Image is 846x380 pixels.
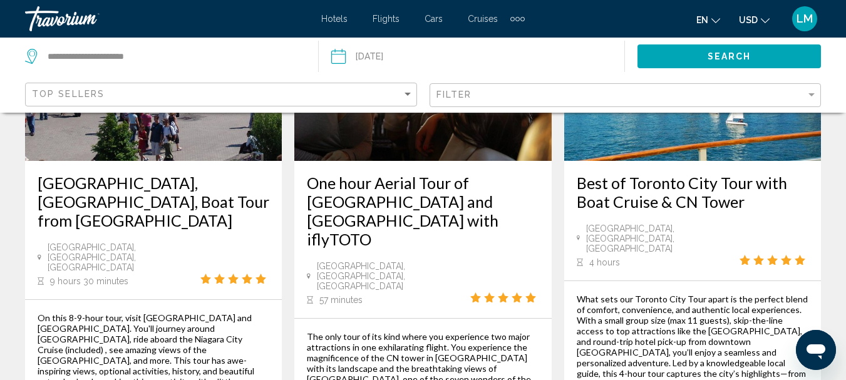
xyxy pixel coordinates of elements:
[708,52,751,62] span: Search
[739,11,770,29] button: Change currency
[468,14,498,24] a: Cruises
[796,330,836,370] iframe: Кнопка запуска окна обмена сообщениями
[32,90,413,100] mat-select: Sort by
[50,276,128,286] span: 9 hours 30 minutes
[577,173,808,211] a: Best of Toronto City Tour with Boat Cruise & CN Tower
[797,13,813,25] span: LM
[696,15,708,25] span: en
[586,223,740,254] span: [GEOGRAPHIC_DATA], [GEOGRAPHIC_DATA], [GEOGRAPHIC_DATA]
[739,15,758,25] span: USD
[317,261,470,291] span: [GEOGRAPHIC_DATA], [GEOGRAPHIC_DATA], [GEOGRAPHIC_DATA]
[510,9,525,29] button: Extra navigation items
[637,44,821,68] button: Search
[307,173,539,249] a: One hour Aerial Tour of [GEOGRAPHIC_DATA] and [GEOGRAPHIC_DATA] with iflyTOTO
[373,14,400,24] a: Flights
[321,14,348,24] a: Hotels
[32,89,105,99] span: Top Sellers
[48,242,201,272] span: [GEOGRAPHIC_DATA], [GEOGRAPHIC_DATA], [GEOGRAPHIC_DATA]
[436,90,472,100] span: Filter
[25,6,309,31] a: Travorium
[331,38,624,75] button: Date: Aug 12, 2025
[589,257,620,267] span: 4 hours
[425,14,443,24] a: Cars
[788,6,821,32] button: User Menu
[319,295,363,305] span: 57 minutes
[430,83,822,108] button: Filter
[38,173,269,230] a: [GEOGRAPHIC_DATA], [GEOGRAPHIC_DATA], Boat Tour from [GEOGRAPHIC_DATA]
[696,11,720,29] button: Change language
